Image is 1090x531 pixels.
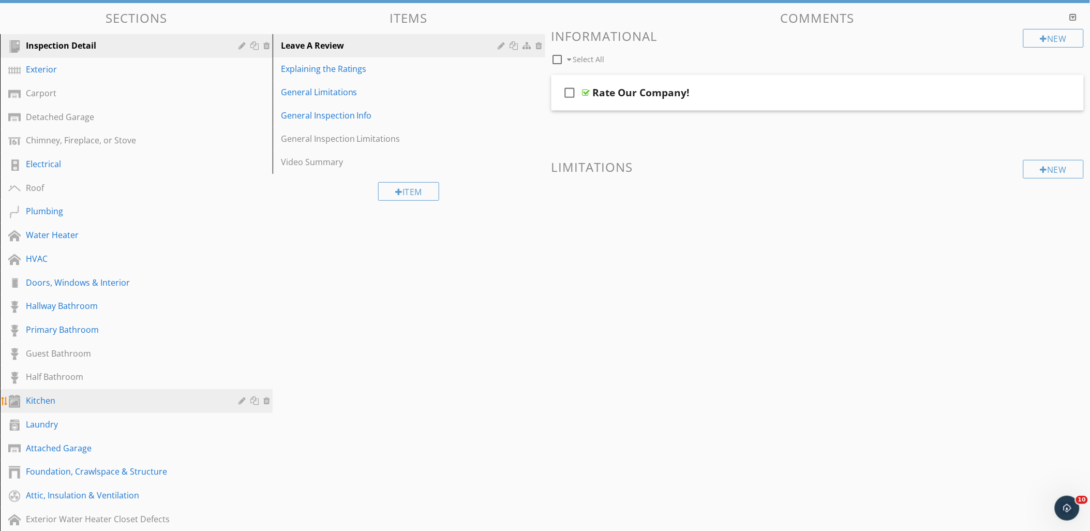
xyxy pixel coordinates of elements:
div: Half Bathroom [26,371,223,383]
div: Kitchen [26,394,223,407]
div: Carport [26,87,223,99]
div: Rate Our Company! [593,86,690,99]
span: 10 [1076,496,1088,504]
div: Plumbing [26,205,223,217]
div: Attic, Insulation & Ventilation [26,489,223,502]
div: General Inspection Info [281,109,501,122]
i: check_box_outline_blank [562,80,578,105]
div: Attached Garage [26,442,223,454]
div: Exterior Water Heater Closet Defects [26,513,223,525]
span: Select All [573,54,605,64]
div: Inspection Detail [26,39,223,52]
div: Foundation, Crawlspace & Structure [26,465,223,478]
h3: Items [273,11,545,25]
div: New [1023,160,1084,179]
div: Hallway Bathroom [26,300,223,312]
div: HVAC [26,253,223,265]
div: Roof [26,182,223,194]
h3: Limitations [551,160,1084,174]
div: General Limitations [281,86,501,98]
div: Detached Garage [26,111,223,123]
div: Water Heater [26,229,223,241]
div: Laundry [26,418,223,431]
div: Primary Bathroom [26,323,223,336]
div: Electrical [26,158,223,170]
div: Item [378,182,439,201]
div: Guest Bathroom [26,347,223,360]
div: Doors, Windows & Interior [26,276,223,289]
div: Leave A Review [281,39,501,52]
div: Explaining the Ratings [281,63,501,75]
h3: Comments [551,11,1084,25]
div: General Inspection Limitations [281,132,501,145]
div: Chimney, Fireplace, or Stove [26,134,223,146]
iframe: Intercom live chat [1055,496,1080,521]
div: Exterior [26,63,223,76]
h3: Informational [551,29,1084,43]
div: Video Summary [281,156,501,168]
div: New [1023,29,1084,48]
